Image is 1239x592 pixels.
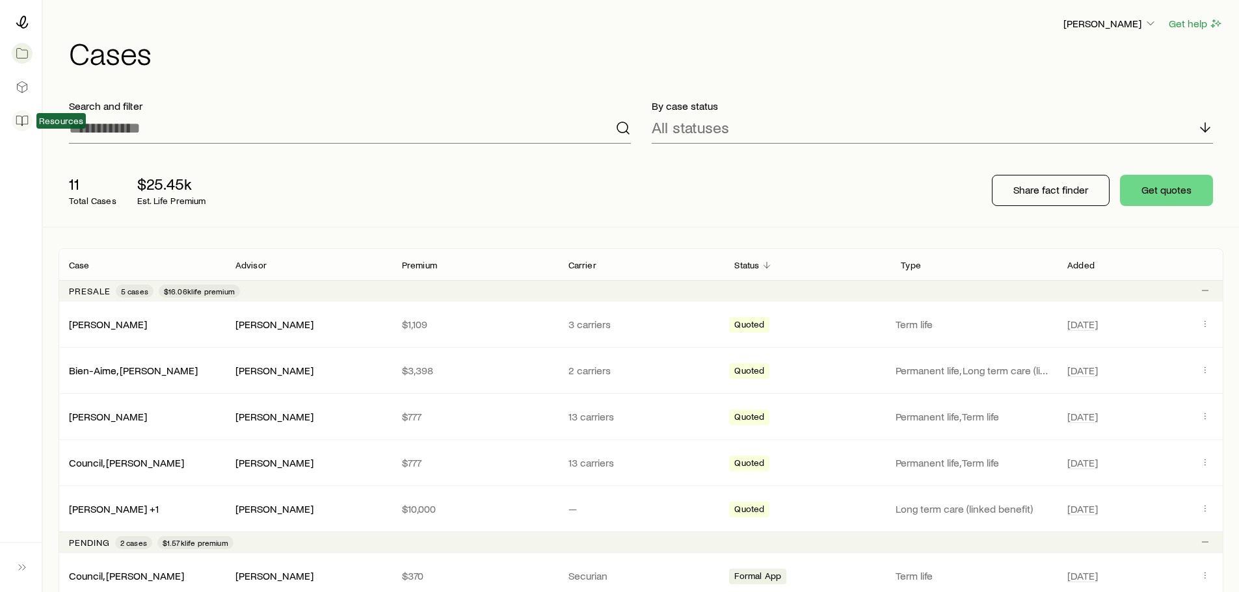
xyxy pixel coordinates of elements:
div: [PERSON_NAME] [235,410,313,424]
p: Term life [896,318,1052,331]
span: [DATE] [1067,569,1098,582]
a: Council, [PERSON_NAME] [69,456,184,469]
button: Get quotes [1120,175,1213,206]
p: Total Cases [69,196,116,206]
span: Formal App [734,571,781,584]
p: Status [734,260,759,270]
span: 5 cases [121,286,148,296]
p: Long term care (linked benefit) [896,502,1052,515]
p: $3,398 [402,364,548,377]
p: Securian [568,569,714,582]
div: Council, [PERSON_NAME] [69,569,184,583]
div: Bien-Aime, [PERSON_NAME] [69,364,198,378]
div: [PERSON_NAME] [69,410,147,424]
p: $777 [402,410,548,423]
p: Est. Life Premium [137,196,206,206]
span: [DATE] [1067,502,1098,515]
p: Carrier [568,260,596,270]
span: [DATE] [1067,364,1098,377]
button: Get help [1168,16,1223,31]
p: Advisor [235,260,267,270]
a: [PERSON_NAME] [69,410,147,422]
div: [PERSON_NAME] [235,569,313,583]
p: $25.45k [137,175,206,193]
p: Presale [69,286,111,296]
p: $777 [402,456,548,469]
span: Quoted [734,411,764,425]
p: $1,109 [402,318,548,331]
div: [PERSON_NAME] +1 [69,502,159,516]
a: [PERSON_NAME] [69,318,147,330]
a: Bien-Aime, [PERSON_NAME] [69,364,198,376]
span: $16.06k life premium [164,286,235,296]
p: 11 [69,175,116,193]
h1: Cases [69,37,1223,68]
span: Quoted [734,365,764,379]
p: 2 carriers [568,364,714,377]
span: Quoted [734,457,764,471]
a: Council, [PERSON_NAME] [69,569,184,582]
span: Quoted [734,319,764,333]
p: Permanent life, Long term care (linked benefit) [896,364,1052,377]
span: [DATE] [1067,318,1098,331]
p: $370 [402,569,548,582]
span: Quoted [734,504,764,517]
div: [PERSON_NAME] [235,364,313,378]
span: [DATE] [1067,410,1098,423]
p: Type [901,260,921,270]
p: 3 carriers [568,318,714,331]
p: — [568,502,714,515]
p: Term life [896,569,1052,582]
div: [PERSON_NAME] [69,318,147,331]
p: All statuses [652,118,729,136]
p: [PERSON_NAME] [1063,17,1157,30]
p: Permanent life, Term life [896,456,1052,469]
div: Council, [PERSON_NAME] [69,456,184,470]
p: Added [1067,260,1095,270]
p: Permanent life, Term life [896,410,1052,423]
div: [PERSON_NAME] [235,318,313,331]
span: [DATE] [1067,456,1098,469]
p: $10,000 [402,502,548,515]
div: [PERSON_NAME] [235,456,313,470]
span: 2 cases [120,537,147,548]
button: [PERSON_NAME] [1063,16,1158,32]
div: [PERSON_NAME] [235,502,313,516]
span: $1.57k life premium [163,537,228,548]
p: 13 carriers [568,456,714,469]
p: Search and filter [69,99,631,112]
p: Case [69,260,90,270]
a: [PERSON_NAME] +1 [69,502,159,515]
p: Pending [69,537,110,548]
p: 13 carriers [568,410,714,423]
p: Share fact finder [1013,183,1088,196]
button: Share fact finder [992,175,1110,206]
p: Premium [402,260,437,270]
p: By case status [652,99,1214,112]
span: Resources [39,116,83,126]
